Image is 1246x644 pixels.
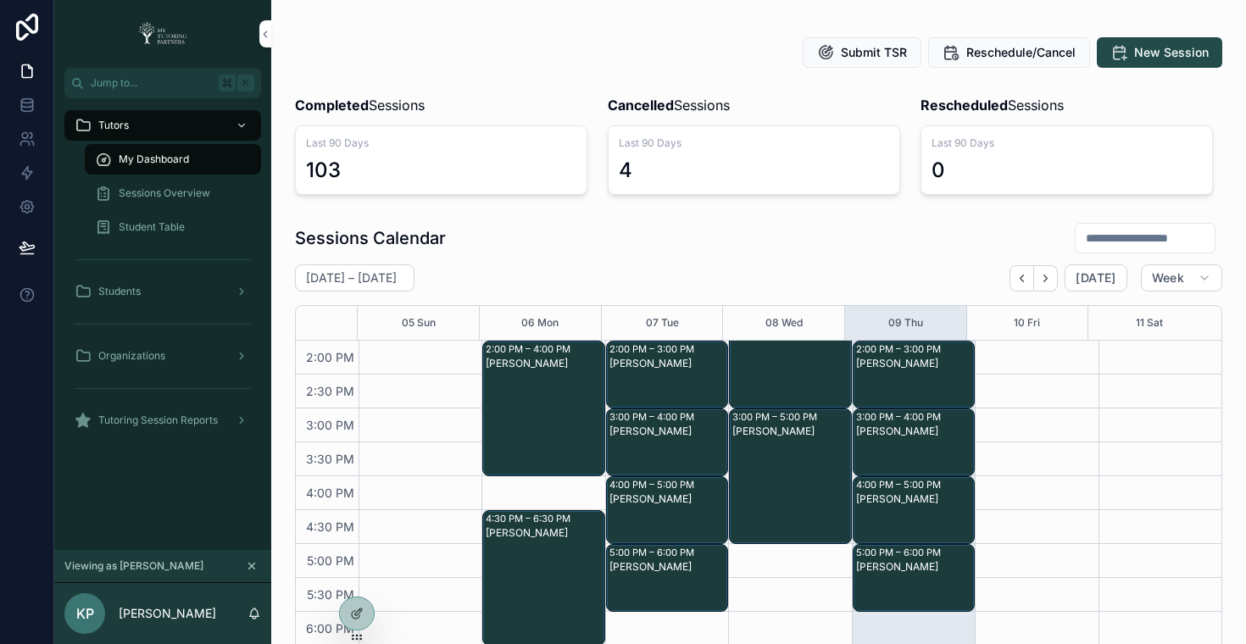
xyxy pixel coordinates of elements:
[91,76,212,90] span: Jump to...
[1034,265,1058,291] button: Next
[64,405,261,436] a: Tutoring Session Reports
[607,477,727,543] div: 4:00 PM – 5:00 PM[PERSON_NAME]
[856,342,945,356] div: 2:00 PM – 3:00 PM
[856,410,945,424] div: 3:00 PM – 4:00 PM
[486,357,603,370] div: [PERSON_NAME]
[646,306,679,340] button: 07 Tue
[85,178,261,208] a: Sessions Overview
[608,97,674,114] strong: Cancelled
[607,341,727,408] div: 2:00 PM – 3:00 PM[PERSON_NAME]
[239,76,253,90] span: K
[302,621,359,636] span: 6:00 PM
[521,306,559,340] button: 06 Mon
[609,546,698,559] div: 5:00 PM – 6:00 PM
[302,486,359,500] span: 4:00 PM
[295,97,369,114] strong: Completed
[133,20,192,47] img: App logo
[1134,44,1209,61] span: New Session
[803,37,921,68] button: Submit TSR
[1152,270,1184,286] span: Week
[119,186,210,200] span: Sessions Overview
[64,68,261,98] button: Jump to...K
[854,341,974,408] div: 2:00 PM – 3:00 PM[PERSON_NAME]
[302,418,359,432] span: 3:00 PM
[609,478,698,491] div: 4:00 PM – 5:00 PM
[1010,265,1034,291] button: Back
[302,519,359,534] span: 4:30 PM
[98,349,165,363] span: Organizations
[765,306,803,340] button: 08 Wed
[119,605,216,622] p: [PERSON_NAME]
[486,342,575,356] div: 2:00 PM – 4:00 PM
[302,452,359,466] span: 3:30 PM
[932,136,1202,150] span: Last 90 Days
[854,409,974,475] div: 3:00 PM – 4:00 PM[PERSON_NAME]
[98,119,129,132] span: Tutors
[119,153,189,166] span: My Dashboard
[295,95,425,115] span: Sessions
[856,425,973,438] div: [PERSON_NAME]
[303,587,359,602] span: 5:30 PM
[856,492,973,506] div: [PERSON_NAME]
[85,212,261,242] a: Student Table
[85,144,261,175] a: My Dashboard
[730,409,850,543] div: 3:00 PM – 5:00 PM[PERSON_NAME]
[732,425,849,438] div: [PERSON_NAME]
[64,341,261,371] a: Organizations
[619,157,632,184] div: 4
[306,157,341,184] div: 103
[119,220,185,234] span: Student Table
[921,95,1064,115] span: Sessions
[609,357,726,370] div: [PERSON_NAME]
[619,136,889,150] span: Last 90 Days
[607,545,727,611] div: 5:00 PM – 6:00 PM[PERSON_NAME]
[302,350,359,364] span: 2:00 PM
[1076,270,1115,286] span: [DATE]
[306,269,397,286] h2: [DATE] – [DATE]
[856,546,945,559] div: 5:00 PM – 6:00 PM
[486,526,603,540] div: [PERSON_NAME]
[854,545,974,611] div: 5:00 PM – 6:00 PM[PERSON_NAME]
[730,274,850,408] div: 1:00 PM – 3:00 PM[PERSON_NAME]
[609,410,698,424] div: 3:00 PM – 4:00 PM
[1141,264,1222,291] button: Week
[54,98,271,458] div: scrollable content
[856,357,973,370] div: [PERSON_NAME]
[607,409,727,475] div: 3:00 PM – 4:00 PM[PERSON_NAME]
[609,342,698,356] div: 2:00 PM – 3:00 PM
[64,110,261,141] a: Tutors
[295,226,446,250] h1: Sessions Calendar
[486,512,575,525] div: 4:30 PM – 6:30 PM
[921,97,1008,114] strong: Rescheduled
[98,414,218,427] span: Tutoring Session Reports
[609,560,726,574] div: [PERSON_NAME]
[856,560,973,574] div: [PERSON_NAME]
[856,478,945,491] div: 4:00 PM – 5:00 PM
[932,157,945,184] div: 0
[1065,264,1126,291] button: [DATE]
[1097,37,1222,68] button: New Session
[1014,306,1040,340] button: 10 Fri
[98,285,141,298] span: Students
[64,276,261,307] a: Students
[483,341,604,475] div: 2:00 PM – 4:00 PM[PERSON_NAME]
[609,492,726,506] div: [PERSON_NAME]
[64,559,203,573] span: Viewing as [PERSON_NAME]
[928,37,1090,68] button: Reschedule/Cancel
[854,477,974,543] div: 4:00 PM – 5:00 PM[PERSON_NAME]
[76,603,94,624] span: KP
[306,136,576,150] span: Last 90 Days
[303,553,359,568] span: 5:00 PM
[841,44,907,61] span: Submit TSR
[732,410,821,424] div: 3:00 PM – 5:00 PM
[402,306,436,340] button: 05 Sun
[1136,306,1163,340] div: 11 Sat
[608,95,730,115] span: Sessions
[888,306,923,340] button: 09 Thu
